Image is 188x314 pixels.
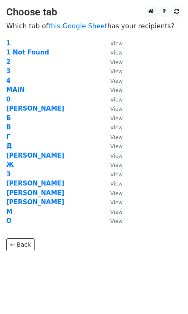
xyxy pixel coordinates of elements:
a: View [102,124,123,131]
a: [PERSON_NAME] [6,105,64,112]
a: View [102,208,123,215]
a: 1 [6,40,10,47]
a: View [102,152,123,159]
small: View [110,87,123,93]
a: View [102,114,123,122]
small: View [110,49,123,56]
small: View [110,124,123,131]
small: View [110,143,123,149]
small: View [110,115,123,121]
a: [PERSON_NAME] [6,152,64,159]
a: MAIN [6,86,25,94]
a: [PERSON_NAME] [6,189,64,197]
a: 2 [6,58,10,66]
small: View [110,106,123,112]
a: Ж [6,161,14,168]
a: Б [6,114,11,122]
a: View [102,58,123,66]
a: View [102,49,123,56]
small: View [110,134,123,140]
a: View [102,161,123,168]
a: 1 Not Found [6,49,49,56]
a: ← Back [6,238,35,251]
a: З [6,171,11,178]
a: [PERSON_NAME] [6,198,64,206]
a: View [102,96,123,103]
a: View [102,180,123,187]
a: [PERSON_NAME] [6,180,64,187]
p: Which tab of has your recipients? [6,22,182,30]
small: View [110,199,123,205]
small: View [110,218,123,224]
small: View [110,162,123,168]
small: View [110,190,123,196]
a: View [102,77,123,84]
small: View [110,40,123,47]
a: 4 [6,77,10,84]
a: View [102,171,123,178]
small: View [110,96,123,103]
a: View [102,133,123,141]
a: View [102,86,123,94]
a: this Google Sheet [48,22,107,30]
a: View [102,189,123,197]
a: View [102,142,123,150]
small: View [110,68,123,74]
small: View [110,153,123,159]
a: View [102,67,123,75]
small: View [110,171,123,178]
a: 0 [6,96,10,103]
a: Д [6,142,12,150]
small: View [110,78,123,84]
a: View [102,198,123,206]
h3: Choose tab [6,6,182,18]
a: View [102,40,123,47]
a: В [6,124,11,131]
a: О [6,217,12,225]
small: View [110,209,123,215]
small: View [110,180,123,187]
a: View [102,217,123,225]
a: М [6,208,12,215]
a: Г [6,133,10,141]
a: 3 [6,67,10,75]
a: View [102,105,123,112]
small: View [110,59,123,65]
